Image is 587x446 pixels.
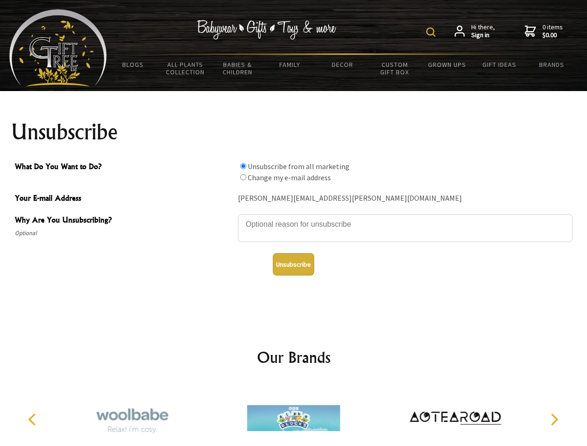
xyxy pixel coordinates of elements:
[107,55,159,74] a: BLOGS
[240,163,246,169] input: What Do You Want to Do?
[471,23,495,39] span: Hi there,
[15,214,233,228] span: Why Are You Unsubscribing?
[15,228,233,239] span: Optional
[526,55,578,74] a: Brands
[471,31,495,39] strong: Sign in
[421,55,473,74] a: Grown Ups
[273,253,314,275] button: Unsubscribe
[211,55,264,82] a: Babies & Children
[542,31,563,39] strong: $0.00
[9,9,107,86] img: Babyware - Gifts - Toys and more...
[240,174,246,180] input: What Do You Want to Do?
[542,23,563,39] span: 0 items
[197,20,336,39] img: Babywear - Gifts - Toys & more
[316,55,369,74] a: Decor
[11,121,576,143] h1: Unsubscribe
[544,409,564,430] button: Next
[159,55,212,82] a: All Plants Collection
[264,55,317,74] a: Family
[15,161,233,174] span: What Do You Want to Do?
[369,55,421,82] a: Custom Gift Box
[426,27,435,37] img: product search
[238,214,573,242] textarea: Why Are You Unsubscribing?
[19,346,569,368] h2: Our Brands
[248,173,331,182] label: Change my e-mail address
[15,192,233,206] span: Your E-mail Address
[238,191,573,206] div: [PERSON_NAME][EMAIL_ADDRESS][PERSON_NAME][DOMAIN_NAME]
[525,23,563,39] a: 0 items$0.00
[473,55,526,74] a: Gift Ideas
[23,409,44,430] button: Previous
[455,23,495,39] a: Hi there,Sign in
[248,162,350,171] label: Unsubscribe from all marketing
